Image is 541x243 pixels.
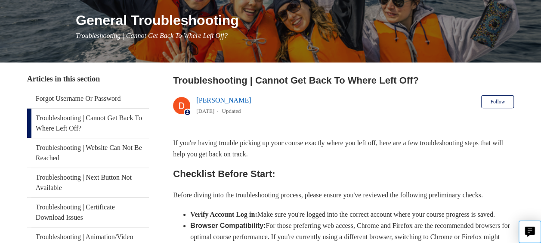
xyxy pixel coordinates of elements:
[190,222,266,229] strong: Browser Compatibility:
[27,75,100,83] span: Articles in this section
[76,10,514,31] h1: General Troubleshooting
[519,221,541,243] button: Live chat
[27,198,149,227] a: Troubleshooting | Certificate Download Issues
[196,97,251,104] a: [PERSON_NAME]
[27,138,149,168] a: Troubleshooting | Website Can Not Be Reached
[190,209,514,220] li: Make sure you're logged into the correct account where your course progress is saved.
[173,166,514,181] h2: Checklist Before Start:
[27,109,149,138] a: Troubleshooting | Cannot Get Back To Where Left Off?
[196,108,214,114] time: 05/14/2024, 14:31
[190,211,257,218] strong: Verify Account Log in:
[173,190,514,201] p: Before diving into the troubleshooting process, please ensure you've reviewed the following preli...
[173,137,514,159] p: If you're having trouble picking up your course exactly where you left off, here are a few troubl...
[222,108,241,114] li: Updated
[27,168,149,197] a: Troubleshooting | Next Button Not Available
[76,32,228,39] span: Troubleshooting | Cannot Get Back To Where Left Off?
[173,73,514,87] h2: Troubleshooting | Cannot Get Back To Where Left Off?
[481,95,514,108] button: Follow Article
[27,89,149,108] a: Forgot Username Or Password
